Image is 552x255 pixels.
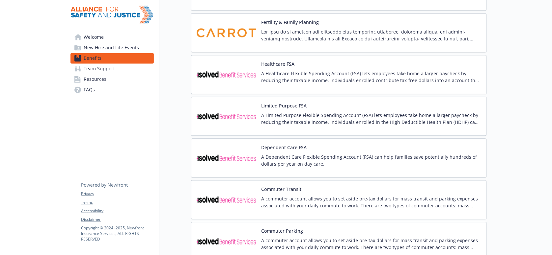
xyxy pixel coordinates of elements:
[81,191,153,197] a: Privacy
[197,60,256,88] img: iSolved Benefit Services carrier logo
[84,42,139,53] span: New Hire and Life Events
[261,28,481,42] p: Lor ipsu do si ametcon adi elitseddo eius temporinc utlaboree, dolorema aliqua, eni admini-veniam...
[197,186,256,214] img: iSolved Benefit Services carrier logo
[70,42,154,53] a: New Hire and Life Events
[261,153,481,167] p: A Dependent Care Flexible Spending Account (FSA) can help families save potentially hundreds of d...
[70,32,154,42] a: Welcome
[261,102,307,109] button: Limited Purpose FSA
[261,227,303,234] button: Commuter Parking
[261,195,481,209] p: A commuter account allows you to set aside pre-tax dollars for mass transit and parking expenses ...
[70,74,154,84] a: Resources
[81,208,153,214] a: Accessibility
[261,112,481,126] p: A Limited Purpose Flexible Spending Account (FSA) lets employees take home a larger paycheck by r...
[84,84,95,95] span: FAQs
[84,74,106,84] span: Resources
[81,225,153,242] p: Copyright © 2024 - 2025 , Newfront Insurance Services, ALL RIGHTS RESERVED
[261,60,294,67] button: Healthcare FSA
[70,53,154,63] a: Benefits
[261,186,301,193] button: Commuter Transit
[70,63,154,74] a: Team Support
[70,84,154,95] a: FAQs
[197,102,256,130] img: iSolved Benefit Services carrier logo
[261,70,481,84] p: A Healthcare Flexible Spending Account (FSA) lets employees take home a larger paycheck by reduci...
[261,19,319,26] button: Fertility & Family Planning
[197,144,256,172] img: iSolved Benefit Services carrier logo
[261,144,307,151] button: Dependent Care FSA
[81,199,153,205] a: Terms
[81,217,153,222] a: Disclaimer
[84,63,115,74] span: Team Support
[261,237,481,251] p: A commuter account allows you to set aside pre-tax dollars for mass transit and parking expenses ...
[84,53,101,63] span: Benefits
[197,19,256,47] img: Carrot carrier logo
[84,32,104,42] span: Welcome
